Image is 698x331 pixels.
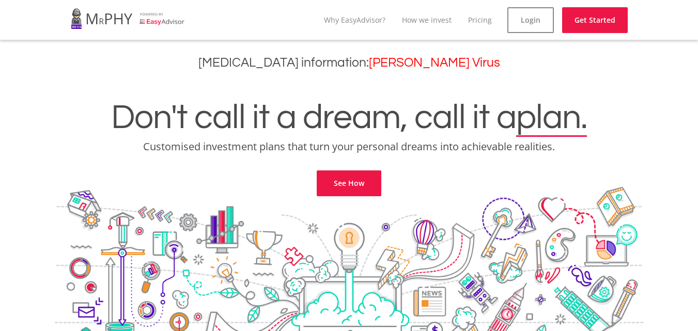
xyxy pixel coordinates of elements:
[468,15,492,25] a: Pricing
[402,15,452,25] a: How we invest
[8,139,690,154] p: Customised investment plans that turn your personal dreams into achievable realities.
[317,170,381,196] a: See How
[8,100,690,135] h1: Don't call it a dream, call it a
[324,15,385,25] a: Why EasyAdvisor?
[562,7,628,33] a: Get Started
[516,100,587,135] span: plan.
[507,7,554,33] a: Login
[369,56,500,69] a: [PERSON_NAME] Virus
[8,55,690,70] h3: [MEDICAL_DATA] information:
